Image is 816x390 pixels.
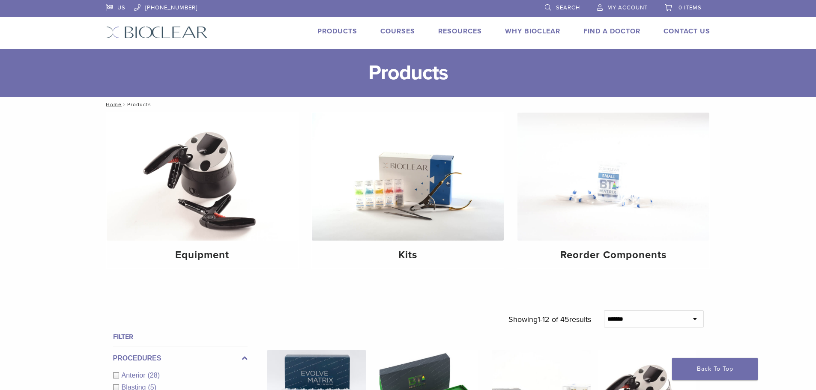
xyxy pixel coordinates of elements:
[538,315,569,324] span: 1-12 of 45
[319,247,497,263] h4: Kits
[317,27,357,36] a: Products
[100,97,717,112] nav: Products
[312,113,504,268] a: Kits
[122,102,127,107] span: /
[517,113,709,241] img: Reorder Components
[508,310,591,328] p: Showing results
[312,113,504,241] img: Kits
[148,372,160,379] span: (28)
[106,26,208,39] img: Bioclear
[103,101,122,107] a: Home
[113,332,248,342] h4: Filter
[113,353,248,363] label: Procedures
[524,247,702,263] h4: Reorder Components
[122,372,148,379] span: Anterior
[607,4,648,11] span: My Account
[107,113,299,268] a: Equipment
[380,27,415,36] a: Courses
[672,358,758,380] a: Back To Top
[556,4,580,11] span: Search
[107,113,299,241] img: Equipment
[517,113,709,268] a: Reorder Components
[664,27,710,36] a: Contact Us
[114,247,292,263] h4: Equipment
[679,4,702,11] span: 0 items
[583,27,640,36] a: Find A Doctor
[438,27,482,36] a: Resources
[505,27,560,36] a: Why Bioclear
